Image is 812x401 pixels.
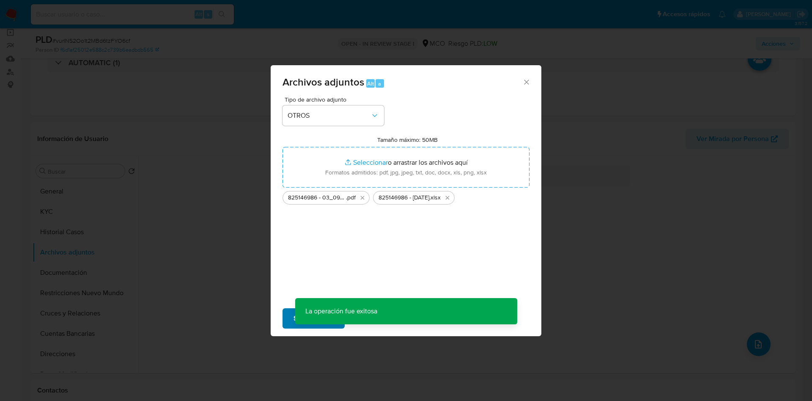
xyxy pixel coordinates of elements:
[429,194,441,202] span: .xlsx
[377,136,438,144] label: Tamaño máximo: 50MB
[283,188,529,205] ul: Archivos seleccionados
[357,193,368,203] button: Eliminar 825146986 - 03_09_2025.pdf
[288,194,346,202] span: 825146986 - 03_09_2025
[522,78,530,86] button: Cerrar
[288,111,370,120] span: OTROS
[283,308,345,329] button: Subir archivo
[283,75,364,89] span: Archivos adjuntos
[283,105,384,126] button: OTROS
[295,298,387,324] p: La operación fue exitosa
[294,309,334,328] span: Subir archivo
[379,194,429,202] span: 825146986 - [DATE]
[367,80,374,88] span: Alt
[359,309,387,328] span: Cancelar
[346,194,356,202] span: .pdf
[442,193,453,203] button: Eliminar 825146986 - 03-09-2025.xlsx
[378,80,381,88] span: a
[285,97,386,102] span: Tipo de archivo adjunto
